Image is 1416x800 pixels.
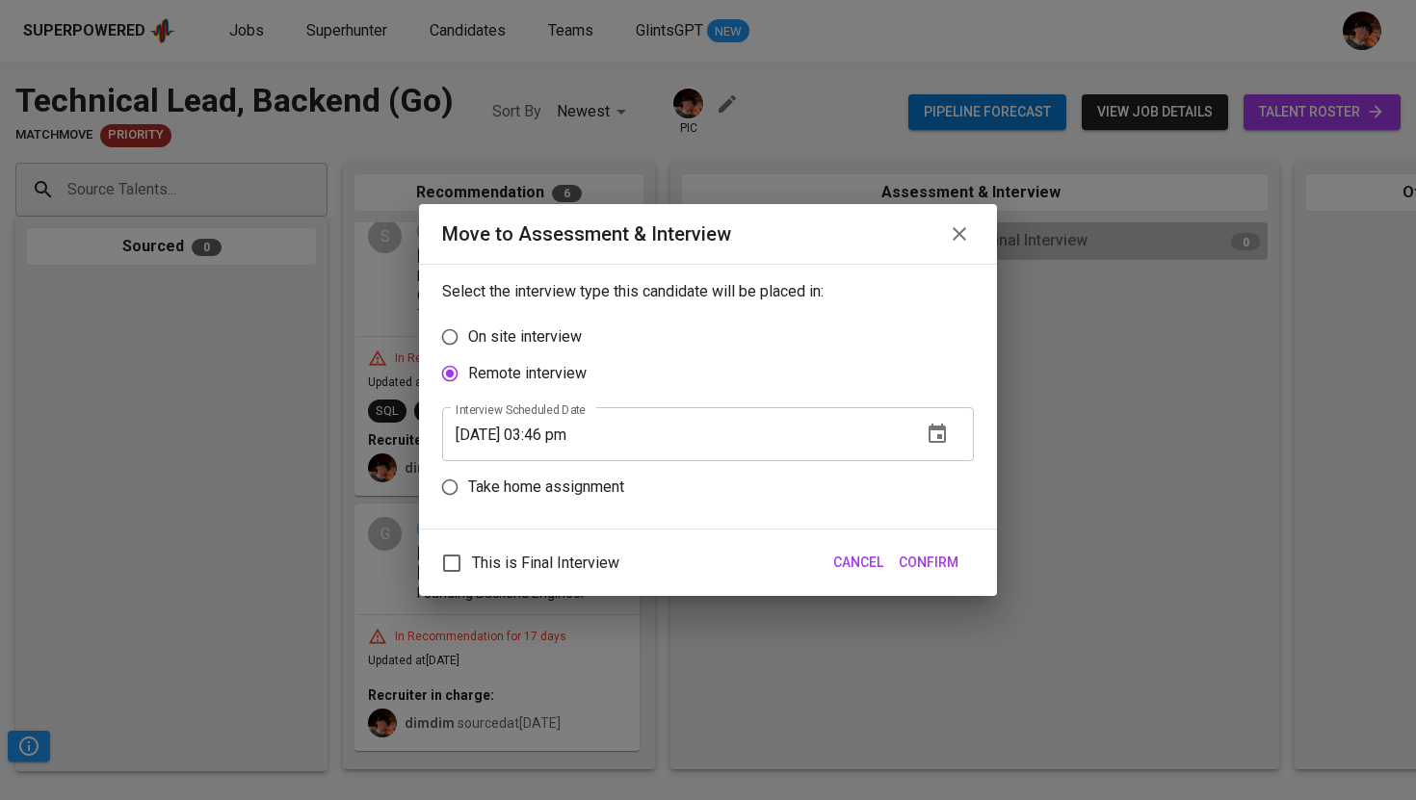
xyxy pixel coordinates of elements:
[833,551,883,575] span: Cancel
[899,551,958,575] span: Confirm
[468,476,624,499] p: Take home assignment
[442,280,974,303] p: Select the interview type this candidate will be placed in:
[826,545,891,581] button: Cancel
[442,220,731,248] div: Move to Assessment & Interview
[891,545,966,581] button: Confirm
[468,362,587,385] p: Remote interview
[468,325,582,348] p: On site interview
[472,552,619,575] span: This is Final Interview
